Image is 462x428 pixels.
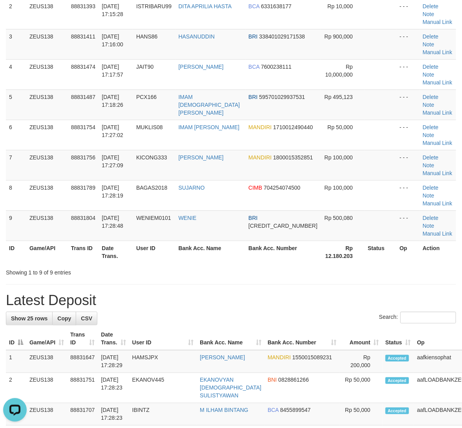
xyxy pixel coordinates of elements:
[71,94,95,100] span: 88831487
[71,33,95,40] span: 88831411
[6,120,26,150] td: 6
[102,94,123,108] span: [DATE] 17:18:26
[71,124,95,130] span: 88831754
[136,154,167,161] span: KICONG333
[325,94,353,100] span: Rp 495,123
[26,150,68,180] td: ZEUS138
[136,3,172,9] span: ISTRIBARU99
[26,120,68,150] td: ZEUS138
[102,33,123,48] span: [DATE] 17:16:00
[6,293,456,308] h1: Latest Deposit
[26,350,67,373] td: ZEUS138
[280,407,311,413] span: Copy 8455899547 to clipboard
[423,94,438,100] a: Delete
[423,215,438,221] a: Delete
[325,215,353,221] span: Rp 500,080
[340,328,382,350] th: Amount: activate to sort column ascending
[3,3,27,27] button: Open LiveChat chat widget
[396,120,420,150] td: - - -
[179,64,224,70] a: [PERSON_NAME]
[179,94,240,116] a: IMAM [DEMOGRAPHIC_DATA][PERSON_NAME]
[52,312,76,325] a: Copy
[385,377,409,384] span: Accepted
[321,241,365,263] th: Rp 12.180.203
[71,154,95,161] span: 88831756
[136,94,157,100] span: PCX166
[179,215,197,221] a: WENIE
[26,90,68,120] td: ZEUS138
[102,154,123,168] span: [DATE] 17:27:09
[26,328,67,350] th: Game/API: activate to sort column ascending
[365,241,396,263] th: Status
[248,154,272,161] span: MANDIRI
[6,328,26,350] th: ID: activate to sort column descending
[26,59,68,90] td: ZEUS138
[423,154,438,161] a: Delete
[71,185,95,191] span: 88831789
[175,241,246,263] th: Bank Acc. Name
[76,312,97,325] a: CSV
[396,59,420,90] td: - - -
[423,64,438,70] a: Delete
[102,3,123,17] span: [DATE] 17:15:28
[273,124,313,130] span: Copy 1710012490440 to clipboard
[6,210,26,241] td: 9
[273,154,313,161] span: Copy 1800015352851 to clipboard
[423,79,453,86] a: Manual Link
[248,64,259,70] span: BCA
[423,102,435,108] a: Note
[423,124,438,130] a: Delete
[325,154,353,161] span: Rp 100,000
[423,132,435,138] a: Note
[6,59,26,90] td: 4
[278,377,309,383] span: Copy 0828861266 to clipboard
[99,241,133,263] th: Date Trans.
[6,90,26,120] td: 5
[26,29,68,59] td: ZEUS138
[248,124,272,130] span: MANDIRI
[325,64,353,78] span: Rp 10,000,000
[268,355,291,361] span: MANDIRI
[264,185,300,191] span: Copy 704254074500 to clipboard
[245,241,321,263] th: Bank Acc. Number
[325,33,353,40] span: Rp 900,000
[26,403,67,426] td: ZEUS138
[6,312,53,325] a: Show 25 rows
[268,377,277,383] span: BNI
[102,124,123,138] span: [DATE] 17:27:02
[420,241,456,263] th: Action
[423,71,435,78] a: Note
[71,215,95,221] span: 88831804
[6,373,26,403] td: 2
[71,3,95,9] span: 88831393
[340,373,382,403] td: Rp 50,000
[98,403,129,426] td: [DATE] 17:28:23
[248,94,257,100] span: BRI
[248,33,257,40] span: BRI
[6,150,26,180] td: 7
[179,3,232,9] a: DITA APRILIA HASTA
[57,315,71,322] span: Copy
[423,223,435,229] a: Note
[385,408,409,414] span: Accepted
[102,64,123,78] span: [DATE] 17:17:57
[102,185,123,199] span: [DATE] 17:28:19
[136,215,171,221] span: WENIEM0101
[6,350,26,373] td: 1
[423,3,438,9] a: Delete
[423,19,453,25] a: Manual Link
[327,3,353,9] span: Rp 10,000
[423,200,453,207] a: Manual Link
[423,230,453,237] a: Manual Link
[340,350,382,373] td: Rp 200,000
[200,407,248,413] a: M ILHAM BINTANG
[6,265,186,276] div: Showing 1 to 9 of 9 entries
[259,33,305,40] span: Copy 338401029171538 to clipboard
[261,3,292,9] span: Copy 6331638177 to clipboard
[102,215,123,229] span: [DATE] 17:28:48
[248,3,259,9] span: BCA
[423,162,435,168] a: Note
[81,315,92,322] span: CSV
[248,215,257,221] span: BRI
[98,328,129,350] th: Date Trans.: activate to sort column ascending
